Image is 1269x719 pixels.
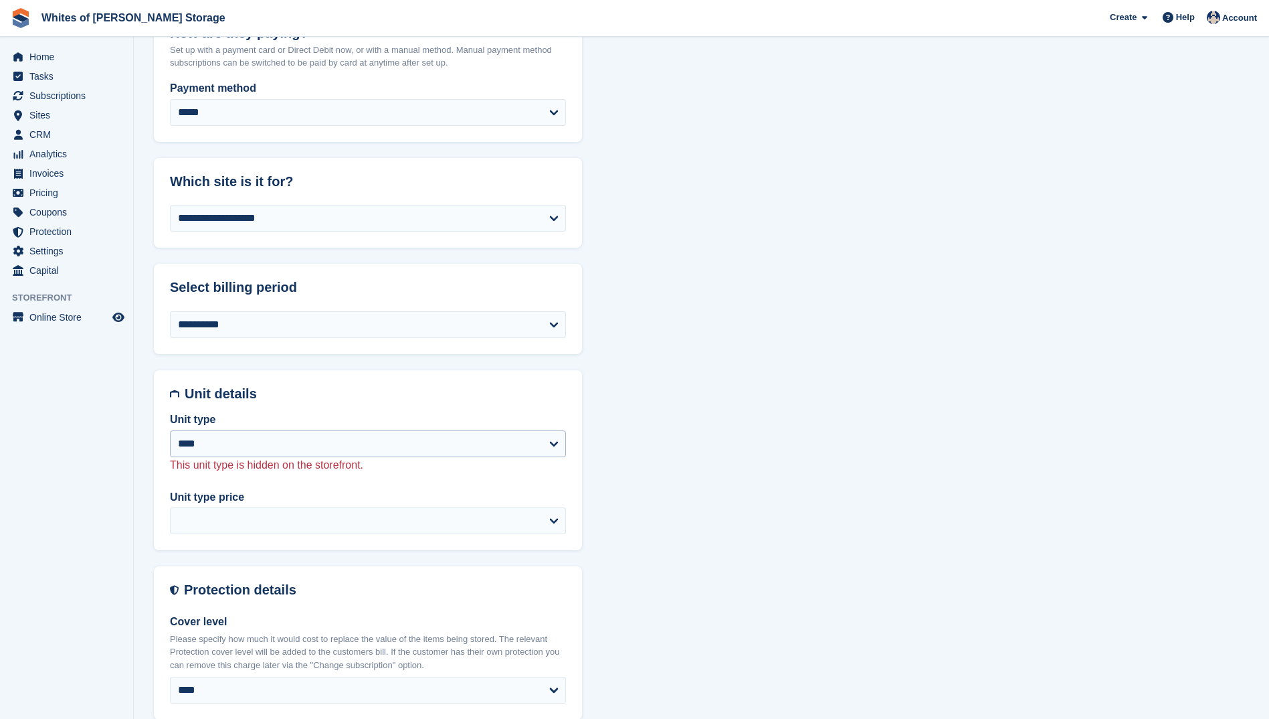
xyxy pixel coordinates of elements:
[170,174,566,189] h2: Which site is it for?
[1110,11,1137,24] span: Create
[7,48,126,66] a: menu
[29,222,110,241] span: Protection
[29,164,110,183] span: Invoices
[29,106,110,125] span: Sites
[7,242,126,260] a: menu
[7,203,126,222] a: menu
[7,308,126,327] a: menu
[170,457,566,473] p: This unit type is hidden on the storefront.
[170,582,179,598] img: insurance-details-icon-731ffda60807649b61249b889ba3c5e2b5c27d34e2e1fb37a309f0fde93ff34a.svg
[7,145,126,163] a: menu
[29,261,110,280] span: Capital
[29,203,110,222] span: Coupons
[29,183,110,202] span: Pricing
[170,489,566,505] label: Unit type price
[7,125,126,144] a: menu
[7,222,126,241] a: menu
[170,614,566,630] label: Cover level
[29,48,110,66] span: Home
[29,86,110,105] span: Subscriptions
[12,291,133,305] span: Storefront
[29,67,110,86] span: Tasks
[170,280,566,295] h2: Select billing period
[1176,11,1195,24] span: Help
[170,80,566,96] label: Payment method
[29,242,110,260] span: Settings
[7,86,126,105] a: menu
[170,386,179,402] img: unit-details-icon-595b0c5c156355b767ba7b61e002efae458ec76ed5ec05730b8e856ff9ea34a9.svg
[11,8,31,28] img: stora-icon-8386f47178a22dfd0bd8f6a31ec36ba5ce8667c1dd55bd0f319d3a0aa187defe.svg
[185,386,566,402] h2: Unit details
[170,633,566,672] p: Please specify how much it would cost to replace the value of the items being stored. The relevan...
[29,125,110,144] span: CRM
[1222,11,1257,25] span: Account
[184,582,566,598] h2: Protection details
[1207,11,1220,24] img: Wendy
[170,44,566,70] p: Set up with a payment card or Direct Debit now, or with a manual method. Manual payment method su...
[7,67,126,86] a: menu
[7,164,126,183] a: menu
[7,261,126,280] a: menu
[36,7,231,29] a: Whites of [PERSON_NAME] Storage
[29,308,110,327] span: Online Store
[29,145,110,163] span: Analytics
[170,412,566,428] label: Unit type
[7,106,126,125] a: menu
[7,183,126,202] a: menu
[110,309,126,325] a: Preview store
